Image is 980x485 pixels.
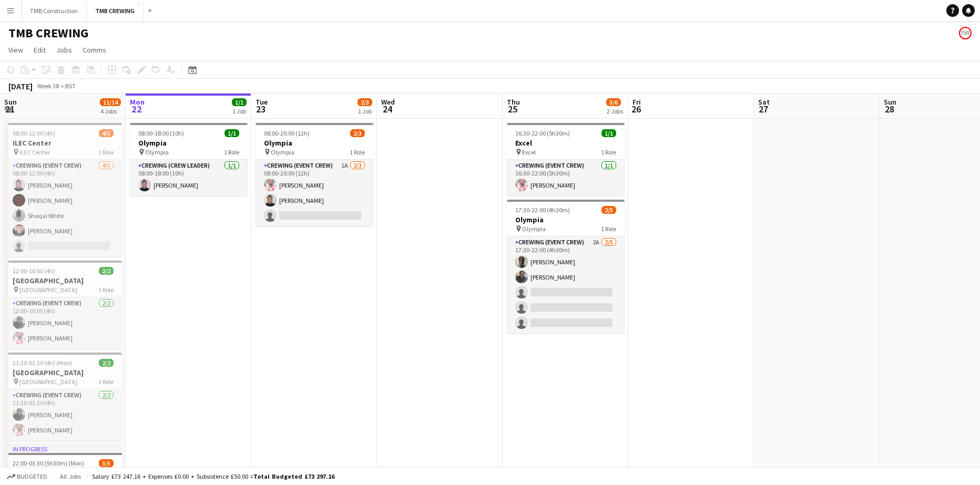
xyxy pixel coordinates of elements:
[507,97,520,107] span: Thu
[4,445,122,453] div: In progress
[130,97,145,107] span: Mon
[138,129,184,137] span: 08:00-18:00 (10h)
[758,97,770,107] span: Sat
[19,148,50,156] span: ILEC Center
[100,98,121,106] span: 11/14
[884,97,896,107] span: Sun
[56,45,72,55] span: Jobs
[381,97,395,107] span: Wed
[8,25,88,41] h1: TMB CREWING
[264,129,310,137] span: 08:00-20:00 (12h)
[22,1,87,21] button: TMB Construction
[17,473,47,480] span: Budgeted
[350,129,365,137] span: 2/3
[4,297,122,348] app-card-role: Crewing (Event Crew)2/212:00-16:00 (4h)[PERSON_NAME][PERSON_NAME]
[882,103,896,115] span: 28
[606,98,621,106] span: 3/6
[507,138,625,148] h3: Excel
[507,160,625,195] app-card-role: Crewing (Event Crew)1/116:30-22:00 (5h30m)[PERSON_NAME]
[98,378,114,386] span: 1 Role
[4,353,122,440] app-job-card: 21:30-01:30 (4h) (Mon)2/2[GEOGRAPHIC_DATA] [GEOGRAPHIC_DATA]1 RoleCrewing (Event Crew)2/221:30-01...
[92,472,334,480] div: Salary £73 247.16 + Expenses £0.00 + Subsistence £50.00 =
[224,148,239,156] span: 1 Role
[4,43,27,57] a: View
[83,45,106,55] span: Comms
[256,97,268,107] span: Tue
[959,27,972,39] app-user-avatar: TMB RECRUITMENT
[4,261,122,348] app-job-card: 12:00-16:00 (4h)2/2[GEOGRAPHIC_DATA] [GEOGRAPHIC_DATA]1 RoleCrewing (Event Crew)2/212:00-16:00 (4...
[35,82,61,90] span: Week 38
[256,138,373,148] h3: Olympia
[13,267,55,275] span: 12:00-16:00 (4h)
[98,286,114,294] span: 1 Role
[254,103,268,115] span: 23
[98,148,114,156] span: 1 Role
[13,459,84,467] span: 22:00-03:30 (5h30m) (Mon)
[601,129,616,137] span: 1/1
[507,123,625,195] app-job-card: 16:30-22:00 (5h30m)1/1Excel Excel1 RoleCrewing (Event Crew)1/116:30-22:00 (5h30m)[PERSON_NAME]
[505,103,520,115] span: 25
[130,160,248,195] app-card-role: Crewing (Crew Leader)1/108:00-18:00 (10h)[PERSON_NAME]
[78,43,110,57] a: Comms
[19,286,77,294] span: [GEOGRAPHIC_DATA]
[99,459,114,467] span: 3/5
[65,82,76,90] div: BST
[29,43,50,57] a: Edit
[4,138,122,148] h3: ILEC Center
[757,103,770,115] span: 27
[507,200,625,333] div: 17:30-22:00 (4h30m)2/5Olympia Olympia1 RoleCrewing (Event Crew)2A2/517:30-22:00 (4h30m)[PERSON_NA...
[232,98,247,106] span: 1/1
[224,129,239,137] span: 1/1
[253,472,334,480] span: Total Budgeted £73 297.16
[58,472,83,480] span: All jobs
[507,236,625,333] app-card-role: Crewing (Event Crew)2A2/517:30-22:00 (4h30m)[PERSON_NAME][PERSON_NAME]
[52,43,76,57] a: Jobs
[4,368,122,377] h3: [GEOGRAPHIC_DATA]
[8,45,23,55] span: View
[99,129,114,137] span: 4/5
[522,148,536,156] span: Excel
[130,138,248,148] h3: Olympia
[232,107,246,115] div: 1 Job
[8,81,33,91] div: [DATE]
[128,103,145,115] span: 22
[99,267,114,275] span: 2/2
[130,123,248,195] app-job-card: 08:00-18:00 (10h)1/1Olympia Olympia1 RoleCrewing (Crew Leader)1/108:00-18:00 (10h)[PERSON_NAME]
[607,107,623,115] div: 2 Jobs
[4,276,122,285] h3: [GEOGRAPHIC_DATA]
[87,1,144,21] button: TMB CREWING
[350,148,365,156] span: 1 Role
[632,97,641,107] span: Fri
[515,206,570,214] span: 17:30-22:00 (4h30m)
[601,148,616,156] span: 1 Role
[358,107,372,115] div: 1 Job
[4,123,122,256] app-job-card: 08:00-12:00 (4h)4/5ILEC Center ILEC Center1 RoleCrewing (Event Crew)4/508:00-12:00 (4h)[PERSON_NA...
[5,471,49,482] button: Budgeted
[99,359,114,367] span: 2/2
[522,225,546,233] span: Olympia
[631,103,641,115] span: 26
[145,148,169,156] span: Olympia
[100,107,120,115] div: 4 Jobs
[380,103,395,115] span: 24
[13,129,55,137] span: 08:00-12:00 (4h)
[515,129,570,137] span: 16:30-22:00 (5h30m)
[4,160,122,256] app-card-role: Crewing (Event Crew)4/508:00-12:00 (4h)[PERSON_NAME][PERSON_NAME]Shaqai White[PERSON_NAME]
[601,225,616,233] span: 1 Role
[358,98,372,106] span: 2/3
[13,359,72,367] span: 21:30-01:30 (4h) (Mon)
[3,103,17,115] span: 21
[4,389,122,440] app-card-role: Crewing (Event Crew)2/221:30-01:30 (4h)[PERSON_NAME][PERSON_NAME]
[256,160,373,226] app-card-role: Crewing (Event Crew)1A2/308:00-20:00 (12h)[PERSON_NAME][PERSON_NAME]
[256,123,373,226] app-job-card: 08:00-20:00 (12h)2/3Olympia Olympia1 RoleCrewing (Event Crew)1A2/308:00-20:00 (12h)[PERSON_NAME][...
[19,378,77,386] span: [GEOGRAPHIC_DATA]
[34,45,46,55] span: Edit
[507,215,625,224] h3: Olympia
[4,97,17,107] span: Sun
